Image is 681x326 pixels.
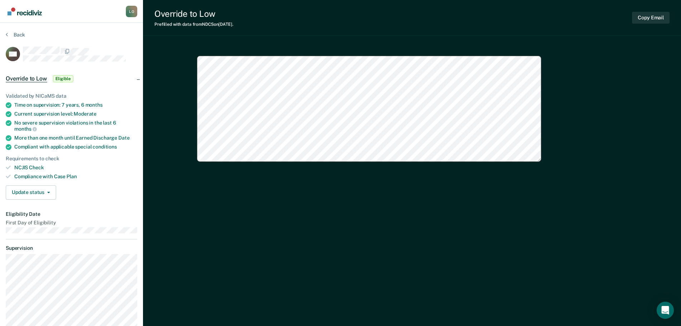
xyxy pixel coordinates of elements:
div: Override to Low [154,9,233,19]
button: Copy Email [632,12,670,24]
span: Check [29,165,44,170]
div: Current supervision level: [14,111,137,117]
div: No severe supervision violations in the last 6 [14,120,137,132]
span: Override to Low [6,75,47,82]
span: Eligible [53,75,73,82]
div: Prefilled with data from NDCS on [DATE] . [154,22,233,27]
div: NCJIS [14,165,137,171]
button: Update status [6,185,56,200]
div: More than one month until Earned Discharge [14,135,137,141]
div: Time on supervision: 7 years, 6 [14,102,137,108]
span: months [14,126,37,132]
div: Validated by NICaMS data [6,93,137,99]
div: Open Intercom Messenger [657,302,674,319]
dt: Supervision [6,245,137,251]
button: Profile dropdown button [126,6,137,17]
span: conditions [93,144,117,150]
span: months [85,102,103,108]
span: Date [118,135,129,141]
dt: Eligibility Date [6,211,137,217]
span: Plan [66,174,77,179]
img: Recidiviz [8,8,42,15]
dt: First Day of Eligibility [6,220,137,226]
div: Compliance with Case [14,174,137,180]
div: Requirements to check [6,156,137,162]
span: Moderate [74,111,97,117]
div: L O [126,6,137,17]
div: Compliant with applicable special [14,144,137,150]
button: Back [6,31,25,38]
